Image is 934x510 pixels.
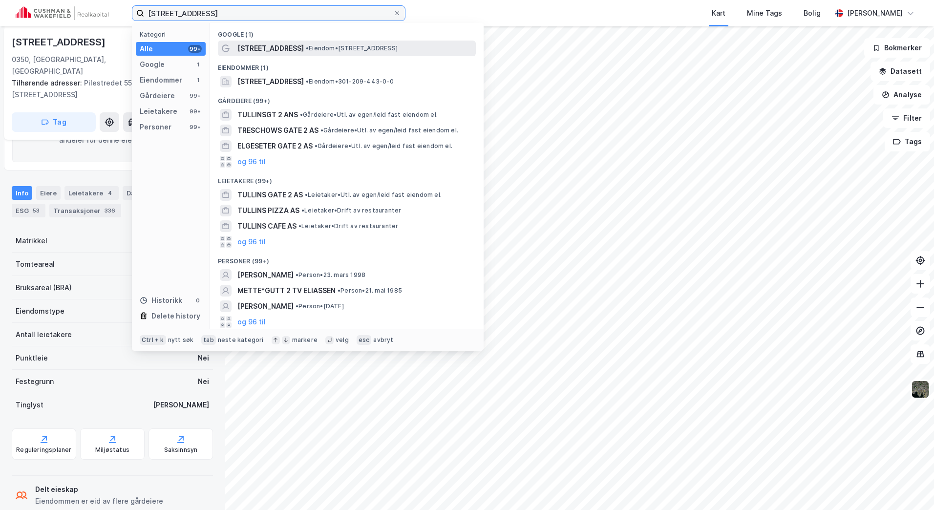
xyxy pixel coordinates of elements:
[870,62,930,81] button: Datasett
[140,43,153,55] div: Alle
[237,269,294,281] span: [PERSON_NAME]
[306,78,394,85] span: Eiendom • 301-209-443-0-0
[237,220,297,232] span: TULLINS CAFE AS
[305,191,442,199] span: Leietaker • Utl. av egen/leid fast eiendom el.
[320,127,458,134] span: Gårdeiere • Utl. av egen/leid fast eiendom el.
[31,206,42,215] div: 53
[296,271,365,279] span: Person • 23. mars 1998
[188,45,202,53] div: 99+
[153,399,209,411] div: [PERSON_NAME]
[237,285,336,297] span: METTE*GUTT 2 TV ELIASSEN
[49,204,121,217] div: Transaksjoner
[885,463,934,510] div: Kontrollprogram for chat
[306,78,309,85] span: •
[712,7,725,19] div: Kart
[883,108,930,128] button: Filter
[237,42,304,54] span: [STREET_ADDRESS]
[320,127,323,134] span: •
[16,399,43,411] div: Tinglyst
[12,54,136,77] div: 0350, [GEOGRAPHIC_DATA], [GEOGRAPHIC_DATA]
[16,305,64,317] div: Eiendomstype
[210,56,484,74] div: Eiendommer (1)
[218,336,264,344] div: neste kategori
[298,222,301,230] span: •
[237,236,266,248] button: og 96 til
[140,90,175,102] div: Gårdeiere
[804,7,821,19] div: Bolig
[16,329,72,340] div: Antall leietakere
[296,271,298,278] span: •
[168,336,194,344] div: nytt søk
[237,300,294,312] span: [PERSON_NAME]
[747,7,782,19] div: Mine Tags
[296,302,344,310] span: Person • [DATE]
[210,23,484,41] div: Google (1)
[16,376,54,387] div: Festegrunn
[35,495,163,507] div: Eiendommen er eid av flere gårdeiere
[210,170,484,187] div: Leietakere (99+)
[306,44,309,52] span: •
[864,38,930,58] button: Bokmerker
[237,156,266,168] button: og 96 til
[188,123,202,131] div: 99+
[300,111,438,119] span: Gårdeiere • Utl. av egen/leid fast eiendom el.
[338,287,340,294] span: •
[201,335,216,345] div: tab
[847,7,903,19] div: [PERSON_NAME]
[292,336,318,344] div: markere
[305,191,308,198] span: •
[188,92,202,100] div: 99+
[95,446,129,454] div: Miljøstatus
[315,142,318,149] span: •
[237,125,318,136] span: TRESCHOWS GATE 2 AS
[301,207,304,214] span: •
[210,250,484,267] div: Personer (99+)
[140,106,177,117] div: Leietakere
[298,222,398,230] span: Leietaker • Drift av restauranter
[198,352,209,364] div: Nei
[188,107,202,115] div: 99+
[237,189,303,201] span: TULLINS GATE 2 AS
[885,463,934,510] iframe: Chat Widget
[12,186,32,200] div: Info
[237,316,266,328] button: og 96 til
[140,335,166,345] div: Ctrl + k
[237,76,304,87] span: [STREET_ADDRESS]
[12,204,45,217] div: ESG
[151,310,200,322] div: Delete history
[140,74,182,86] div: Eiendommer
[12,112,96,132] button: Tag
[873,85,930,105] button: Analyse
[194,297,202,304] div: 0
[296,302,298,310] span: •
[16,352,48,364] div: Punktleie
[140,31,206,38] div: Kategori
[373,336,393,344] div: avbryt
[336,336,349,344] div: velg
[16,446,71,454] div: Reguleringsplaner
[35,484,163,495] div: Delt eieskap
[306,44,398,52] span: Eiendom • [STREET_ADDRESS]
[885,132,930,151] button: Tags
[237,140,313,152] span: ELGESETER GATE 2 AS
[64,186,119,200] div: Leietakere
[16,258,55,270] div: Tomteareal
[194,76,202,84] div: 1
[16,282,72,294] div: Bruksareal (BRA)
[12,79,84,87] span: Tilhørende adresser:
[198,376,209,387] div: Nei
[105,188,115,198] div: 4
[300,111,303,118] span: •
[237,109,298,121] span: TULLINSGT 2 ANS
[194,61,202,68] div: 1
[140,295,182,306] div: Historikk
[140,59,165,70] div: Google
[36,186,61,200] div: Eiere
[12,34,107,50] div: [STREET_ADDRESS]
[140,121,171,133] div: Personer
[357,335,372,345] div: esc
[911,380,930,399] img: 9k=
[16,6,108,20] img: cushman-wakefield-realkapital-logo.202ea83816669bd177139c58696a8fa1.svg
[144,6,393,21] input: Søk på adresse, matrikkel, gårdeiere, leietakere eller personer
[210,89,484,107] div: Gårdeiere (99+)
